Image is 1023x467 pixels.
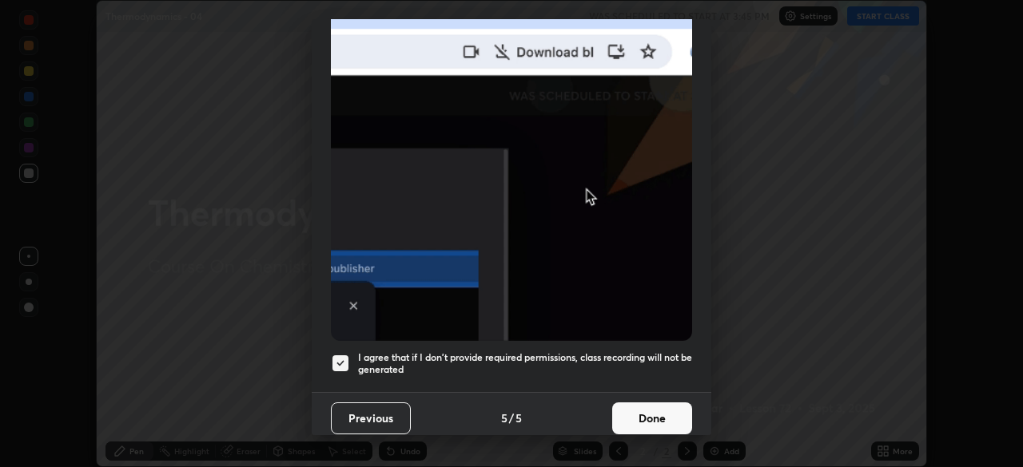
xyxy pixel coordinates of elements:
[515,410,522,426] h4: 5
[612,402,692,434] button: Done
[501,410,508,426] h4: 5
[509,410,514,426] h4: /
[358,351,692,376] h5: I agree that if I don't provide required permissions, class recording will not be generated
[331,402,411,434] button: Previous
